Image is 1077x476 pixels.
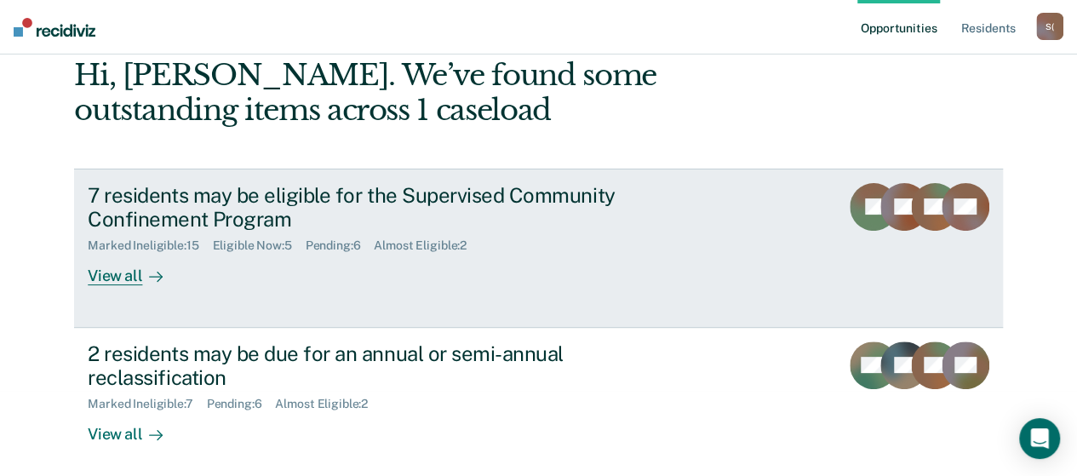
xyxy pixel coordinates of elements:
div: 7 residents may be eligible for the Supervised Community Confinement Program [88,183,685,232]
div: Pending : 6 [207,397,276,411]
div: Pending : 6 [306,238,375,253]
div: Hi, [PERSON_NAME]. We’ve found some outstanding items across 1 caseload [74,58,816,128]
div: S ( [1036,13,1063,40]
div: Eligible Now : 5 [212,238,305,253]
div: View all [88,411,183,444]
div: Marked Ineligible : 15 [88,238,212,253]
div: Almost Eligible : 2 [275,397,381,411]
button: S( [1036,13,1063,40]
div: Open Intercom Messenger [1019,418,1060,459]
a: 7 residents may be eligible for the Supervised Community Confinement ProgramMarked Ineligible:15E... [74,169,1003,328]
div: View all [88,253,183,286]
div: Marked Ineligible : 7 [88,397,206,411]
img: Recidiviz [14,18,95,37]
div: 2 residents may be due for an annual or semi-annual reclassification [88,341,685,391]
div: Almost Eligible : 2 [374,238,480,253]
